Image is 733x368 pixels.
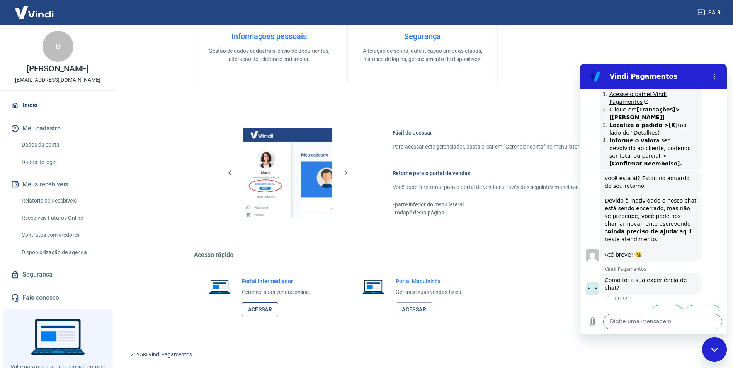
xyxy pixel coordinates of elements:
a: Início [9,97,106,114]
a: Dados da conta [19,137,106,153]
a: Recebíveis Futuros Online [19,210,106,226]
a: Contratos com credores [19,227,106,243]
h6: Fácil de acessar [393,129,633,137]
div: B [43,31,73,62]
a: Acessar [242,302,279,317]
a: Acessar [396,302,432,317]
iframe: Janela de mensagens [580,64,727,334]
p: 2025 © [131,351,714,359]
h4: Informações pessoais [207,32,332,41]
h6: Portal Maquininha [396,277,463,285]
a: Relatório de Recebíveis [19,193,106,209]
button: Sair [696,5,724,20]
p: Para acessar este gerenciador, basta clicar em “Gerenciar conta” no menu lateral do portal de ven... [393,143,633,151]
p: Gerencie suas vendas online. [242,288,311,296]
p: - parte inferior do menu lateral [393,201,633,209]
button: Meus recebíveis [9,176,106,193]
a: Fale conosco [9,289,106,306]
p: Alteração de senha, autenticação em duas etapas, histórico de logins, gerenciamento de dispositivos. [360,47,485,63]
button: Meu cadastro [9,120,106,137]
p: Gestão de dados cadastrais, envio de documentos, alteração de telefone e endereços. [207,47,332,63]
a: Segurança [9,266,106,283]
img: Imagem de um notebook aberto [357,277,389,296]
h6: Portal Intermediador [242,277,311,285]
p: Você poderá retornar para o portal de vendas através das seguintes maneiras: [393,183,633,191]
p: [PERSON_NAME] [27,65,88,73]
a: Disponibilização de agenda [19,245,106,260]
a: Vindi Pagamentos [148,351,192,358]
img: Vindi [9,0,60,24]
img: Imagem de um notebook aberto [203,277,236,296]
p: [EMAIL_ADDRESS][DOMAIN_NAME] [15,76,100,84]
h4: Segurança [360,32,485,41]
img: Imagem da dashboard mostrando o botão de gerenciar conta na sidebar no lado esquerdo [243,128,332,217]
p: Gerencie suas vendas física. [396,288,463,296]
iframe: Botão para abrir a janela de mensagens, conversa em andamento [702,337,727,362]
a: Dados de login [19,154,106,170]
h6: Retorne para o portal de vendas [393,169,633,177]
h5: Acesso rápido [194,251,651,259]
p: - rodapé desta página [393,209,633,217]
